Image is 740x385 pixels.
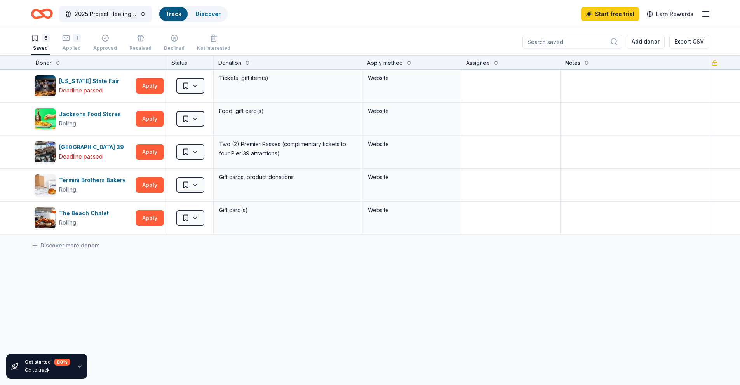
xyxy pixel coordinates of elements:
a: Discover [195,10,221,17]
div: Deadline passed [59,152,103,161]
button: Image for Jacksons Food StoresJacksons Food StoresRolling [34,108,133,130]
button: Apply [136,111,164,127]
div: Website [368,139,456,149]
div: Termini Brothers Bakery [59,176,129,185]
div: Two (2) Premier Passes (complimentary tickets to four Pier 39 attractions) [218,139,357,159]
button: TrackDiscover [158,6,228,22]
button: Declined [164,31,185,55]
img: Image for Termini Brothers Bakery [35,174,56,195]
div: 80 % [54,359,70,366]
div: Donation [218,58,241,68]
button: Image for Termini Brothers BakeryTermini Brothers BakeryRolling [34,174,133,196]
div: Rolling [59,218,76,227]
div: Food, gift card(s) [218,106,357,117]
div: Website [368,206,456,215]
div: Website [368,172,456,182]
a: Home [31,5,53,23]
a: Track [165,10,181,17]
img: Image for Jacksons Food Stores [35,108,56,129]
div: Saved [31,45,50,51]
button: Export CSV [669,35,709,49]
div: Jacksons Food Stores [59,110,124,119]
button: Received [129,31,151,55]
button: Image for The Beach ChaletThe Beach ChaletRolling [34,207,133,229]
a: Start free trial [581,7,639,21]
div: Donor [36,58,52,68]
div: Approved [93,45,117,51]
div: 1 [73,34,81,42]
button: Apply [136,210,164,226]
div: Deadline passed [59,86,103,95]
button: Add donor [627,35,665,49]
div: Get started [25,359,70,366]
button: 1Applied [62,31,81,55]
img: Image for San Francisco Pier 39 [35,141,56,162]
button: Not interested [197,31,230,55]
div: Applied [62,45,81,51]
button: 5Saved [31,31,50,55]
div: Gift cards, product donations [218,172,357,183]
button: Apply [136,144,164,160]
div: The Beach Chalet [59,209,112,218]
div: [US_STATE] State Fair [59,77,122,86]
a: Earn Rewards [642,7,698,21]
img: Image for The Beach Chalet [35,207,56,228]
div: Rolling [59,119,76,128]
div: Assignee [466,58,490,68]
input: Search saved [522,35,622,49]
span: 2025 Project Healing Waters Online Auction [75,9,137,19]
button: Approved [93,31,117,55]
div: Go to track [25,367,70,373]
button: Image for San Francisco Pier 39[GEOGRAPHIC_DATA] 39Deadline passed [34,141,133,163]
div: [GEOGRAPHIC_DATA] 39 [59,143,127,152]
button: 2025 Project Healing Waters Online Auction [59,6,152,22]
div: Declined [164,45,185,51]
div: Rolling [59,185,76,194]
div: Apply method [367,58,403,68]
img: Image for California State Fair [35,75,56,96]
div: 5 [42,34,50,42]
div: Gift card(s) [218,205,357,216]
div: Tickets, gift item(s) [218,73,357,84]
div: Status [167,55,214,69]
button: Apply [136,78,164,94]
div: Website [368,73,456,83]
a: Discover more donors [31,241,100,250]
div: Not interested [197,45,230,51]
div: Website [368,106,456,116]
div: Received [129,45,151,51]
button: Image for California State Fair[US_STATE] State FairDeadline passed [34,75,133,97]
button: Apply [136,177,164,193]
div: Notes [565,58,580,68]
